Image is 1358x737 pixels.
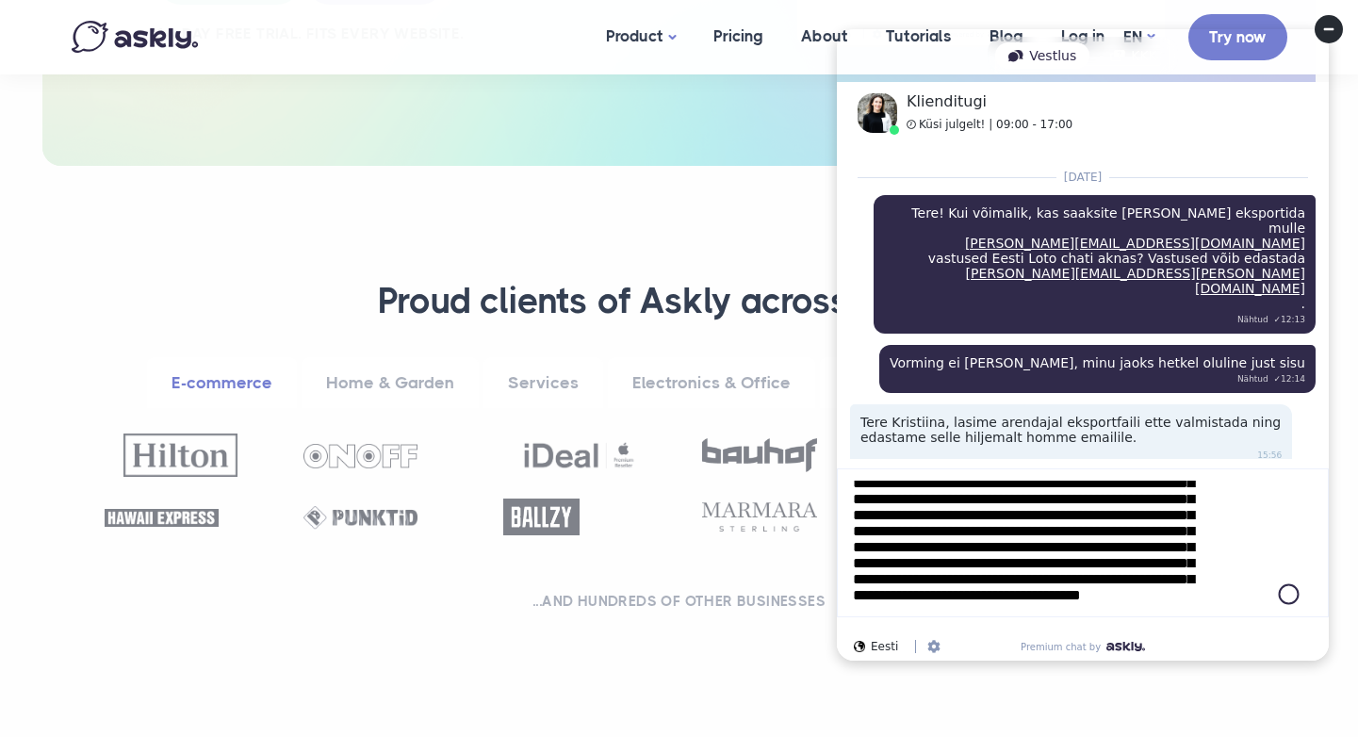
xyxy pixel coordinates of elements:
[503,499,580,535] img: Ballzy
[303,444,417,468] img: OnOff
[72,21,198,53] img: Askly
[95,592,1264,611] h2: ...and hundreds of other businesses
[702,438,816,472] img: Bauhof
[483,357,603,409] a: Services
[147,357,297,409] a: E-commerce
[95,279,1264,324] h3: Proud clients of Askly across sectors
[820,357,985,409] a: Sport & Hobby
[105,509,219,527] img: Hawaii Express
[302,357,479,409] a: Home & Garden
[123,434,237,476] img: Hilton
[522,434,636,477] img: Ideal
[303,506,417,530] img: Punktid
[822,14,1344,676] iframe: Askly chat
[702,502,816,532] img: Marmara Sterling
[608,357,815,409] a: Electronics & Office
